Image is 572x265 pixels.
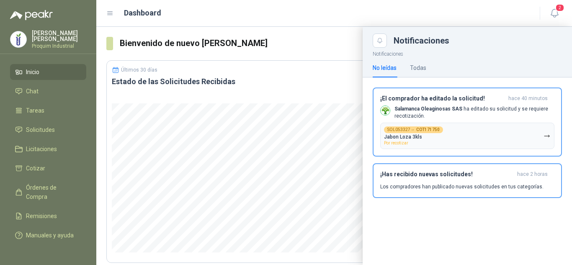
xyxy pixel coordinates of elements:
a: Órdenes de Compra [10,180,86,205]
div: Notificaciones [394,36,562,45]
span: Remisiones [26,211,57,221]
span: hace 40 minutos [508,95,548,102]
button: 2 [547,6,562,21]
span: Chat [26,87,39,96]
img: Company Logo [10,31,26,47]
p: Notificaciones [363,48,572,58]
span: Inicio [26,67,39,77]
a: Chat [10,83,86,99]
img: Logo peakr [10,10,53,20]
span: Tareas [26,106,44,115]
a: Remisiones [10,208,86,224]
div: Todas [410,63,426,72]
a: Inicio [10,64,86,80]
p: Jabon Loza 3kls [384,134,422,140]
a: Licitaciones [10,141,86,157]
button: ¡El comprador ha editado la solicitud!hace 40 minutos Company LogoSalamanca Oleaginosas SAS ha ed... [373,87,562,157]
h3: ¡Has recibido nuevas solicitudes! [380,171,514,178]
button: SOL053327→COT171750Jabon Loza 3klsPor recotizar [380,123,554,149]
h1: Dashboard [124,7,161,19]
div: SOL053327 → [384,126,443,133]
span: Solicitudes [26,125,55,134]
a: Cotizar [10,160,86,176]
span: Licitaciones [26,144,57,154]
span: Órdenes de Compra [26,183,78,201]
b: Salamanca Oleaginosas SAS [394,106,462,112]
span: 2 [555,4,564,12]
p: Los compradores han publicado nuevas solicitudes en tus categorías. [380,183,544,190]
b: COT171750 [416,128,440,132]
a: Manuales y ayuda [10,227,86,243]
a: Tareas [10,103,86,118]
span: Manuales y ayuda [26,231,74,240]
p: ha editado su solicitud y se requiere recotización. [394,105,554,120]
span: hace 2 horas [517,171,548,178]
span: Cotizar [26,164,45,173]
span: Por recotizar [384,141,408,145]
p: [PERSON_NAME] [PERSON_NAME] [32,30,86,42]
p: Proquim Industrial [32,44,86,49]
div: No leídas [373,63,397,72]
button: ¡Has recibido nuevas solicitudes!hace 2 horas Los compradores han publicado nuevas solicitudes en... [373,163,562,198]
a: Solicitudes [10,122,86,138]
img: Company Logo [381,106,390,115]
h3: ¡El comprador ha editado la solicitud! [380,95,505,102]
button: Close [373,33,387,48]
